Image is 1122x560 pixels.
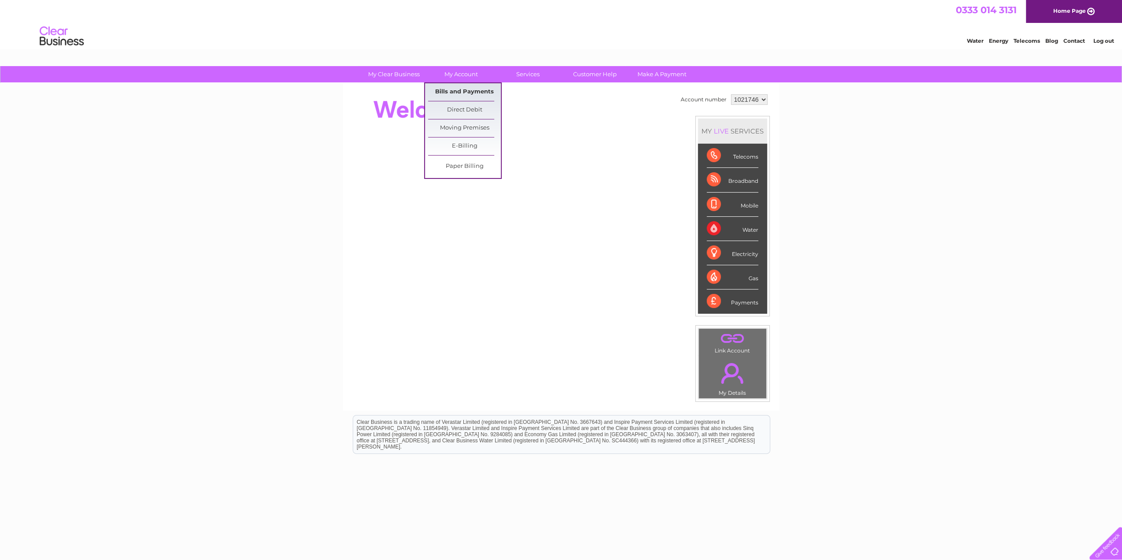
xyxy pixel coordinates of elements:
a: Moving Premises [428,119,501,137]
div: Electricity [707,241,758,265]
a: Customer Help [559,66,631,82]
td: Link Account [698,328,767,356]
a: Water [967,37,984,44]
a: My Account [425,66,497,82]
div: Mobile [707,193,758,217]
a: Services [492,66,564,82]
img: logo.png [39,23,84,50]
td: Account number [678,92,729,107]
a: My Clear Business [358,66,430,82]
div: Broadband [707,168,758,192]
a: Log out [1093,37,1114,44]
a: Direct Debit [428,101,501,119]
a: Energy [989,37,1008,44]
div: LIVE [712,127,731,135]
a: . [701,358,764,389]
td: My Details [698,356,767,399]
a: 0333 014 3131 [956,4,1017,15]
a: Bills and Payments [428,83,501,101]
a: E-Billing [428,137,501,155]
div: Payments [707,289,758,313]
div: Telecoms [707,144,758,168]
a: Make A Payment [626,66,698,82]
div: Gas [707,265,758,289]
a: Contact [1063,37,1085,44]
div: Clear Business is a trading name of Verastar Limited (registered in [GEOGRAPHIC_DATA] No. 3667643... [353,5,770,43]
div: Water [707,217,758,241]
div: MY SERVICES [698,119,767,144]
a: Blog [1045,37,1058,44]
a: . [701,331,764,346]
a: Telecoms [1014,37,1040,44]
a: Paper Billing [428,158,501,175]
